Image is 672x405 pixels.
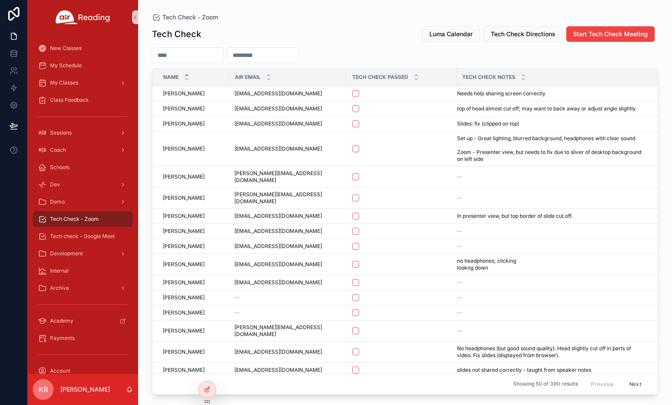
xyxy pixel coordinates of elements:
[234,243,341,250] a: [EMAIL_ADDRESS][DOMAIN_NAME]
[234,367,341,374] a: [EMAIL_ADDRESS][DOMAIN_NAME]
[234,120,341,127] a: [EMAIL_ADDRESS][DOMAIN_NAME]
[33,194,133,210] a: Demo
[457,367,647,374] a: slides not shared correctly - taught from speaker notes
[163,348,224,355] a: [PERSON_NAME]
[50,129,72,136] span: Sessions
[163,145,224,152] a: [PERSON_NAME]
[163,294,224,301] a: [PERSON_NAME]
[50,45,82,52] span: New Classes
[163,173,224,180] a: [PERSON_NAME]
[234,324,341,338] span: [PERSON_NAME][EMAIL_ADDRESS][DOMAIN_NAME]
[163,228,205,235] span: [PERSON_NAME]
[457,228,462,235] span: --
[491,30,555,38] span: Tech Check Directions
[50,97,89,104] span: Class Feedback
[163,367,224,374] a: [PERSON_NAME]
[234,145,322,152] span: [EMAIL_ADDRESS][DOMAIN_NAME]
[33,142,133,158] a: Coach
[163,228,224,235] a: [PERSON_NAME]
[457,135,647,163] a: Set up - Great lighting, blurred background, headphones with clear sound Zoom - Presenter view, b...
[56,10,110,24] img: App logo
[234,348,322,355] span: [EMAIL_ADDRESS][DOMAIN_NAME]
[163,327,205,334] span: [PERSON_NAME]
[33,177,133,192] a: Dev
[50,164,69,171] span: Schools
[163,243,205,250] span: [PERSON_NAME]
[33,125,133,141] a: Sessions
[163,213,205,220] span: [PERSON_NAME]
[33,229,133,244] a: Tech check - Google Meet
[50,198,65,205] span: Demo
[457,327,647,334] a: --
[33,160,133,175] a: Schools
[33,75,133,91] a: My Classes
[33,246,133,261] a: Development
[235,74,261,81] span: Air Email
[152,13,218,22] a: Tech Check - Zoom
[163,145,205,152] span: [PERSON_NAME]
[50,233,115,240] span: Tech check - Google Meet
[457,294,647,301] a: --
[457,195,647,201] a: --
[163,195,205,201] span: [PERSON_NAME]
[457,213,647,220] a: In presenter view, but top border of slide cut off.
[234,309,341,316] a: --
[163,294,205,301] span: [PERSON_NAME]
[234,105,322,112] span: [EMAIL_ADDRESS][DOMAIN_NAME]
[234,294,240,301] span: --
[457,309,462,316] span: --
[352,74,408,81] span: Tech Check Passed
[457,195,462,201] span: --
[457,243,647,250] a: --
[163,348,205,355] span: [PERSON_NAME]
[457,294,462,301] span: --
[33,92,133,108] a: Class Feedback
[163,243,224,250] a: [PERSON_NAME]
[152,28,201,40] h1: Tech Check
[163,120,205,127] span: [PERSON_NAME]
[234,279,322,286] span: [EMAIL_ADDRESS][DOMAIN_NAME]
[457,257,647,271] a: no headphones; clicking lookng down
[33,41,133,56] a: New Classes
[163,309,224,316] a: [PERSON_NAME]
[457,90,647,97] a: Needs help sharing screen correctly
[33,313,133,329] a: Academy
[457,327,462,334] span: --
[457,90,546,97] span: Needs help sharing screen correctly
[457,228,647,235] a: --
[457,345,647,359] span: No headphones (but good sound quality). Head slightly cut off in parts of video. Fix slides (disp...
[422,26,480,42] button: Luma Calendar
[234,228,322,235] span: [EMAIL_ADDRESS][DOMAIN_NAME]
[457,309,647,316] a: --
[50,62,82,69] span: My Schedule
[163,327,224,334] a: [PERSON_NAME]
[163,261,205,268] span: [PERSON_NAME]
[234,170,341,184] a: [PERSON_NAME][EMAIL_ADDRESS][DOMAIN_NAME]
[163,309,205,316] span: [PERSON_NAME]
[33,58,133,73] a: My Schedule
[457,279,647,286] a: --
[234,367,322,374] span: [EMAIL_ADDRESS][DOMAIN_NAME]
[234,145,341,152] a: [EMAIL_ADDRESS][DOMAIN_NAME]
[234,309,240,316] span: --
[163,261,224,268] a: [PERSON_NAME]
[50,147,66,154] span: Coach
[234,348,341,355] a: [EMAIL_ADDRESS][DOMAIN_NAME]
[457,173,647,180] a: --
[163,173,205,180] span: [PERSON_NAME]
[163,105,205,112] span: [PERSON_NAME]
[234,90,341,97] a: [EMAIL_ADDRESS][DOMAIN_NAME]
[163,279,205,286] span: [PERSON_NAME]
[234,120,322,127] span: [EMAIL_ADDRESS][DOMAIN_NAME]
[457,105,647,112] a: top of head almost cut off; may want to back away or adjust angle slightly
[234,243,322,250] span: [EMAIL_ADDRESS][DOMAIN_NAME]
[513,381,578,388] span: Showing 50 of 390 results
[457,105,636,112] span: top of head almost cut off; may want to back away or adjust angle slightly
[457,120,647,127] a: Slides: fix (clipped on top)
[234,90,322,97] span: [EMAIL_ADDRESS][DOMAIN_NAME]
[162,13,218,22] span: Tech Check - Zoom
[163,195,224,201] a: [PERSON_NAME]
[457,257,549,271] span: no headphones; clicking lookng down
[50,79,78,86] span: My Classes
